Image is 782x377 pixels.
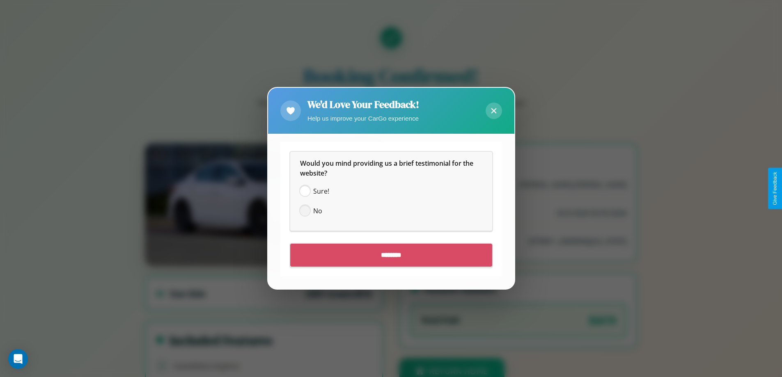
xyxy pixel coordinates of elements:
h2: We'd Love Your Feedback! [307,98,419,111]
p: Help us improve your CarGo experience [307,113,419,124]
span: Would you mind providing us a brief testimonial for the website? [300,159,475,178]
div: Give Feedback [772,172,778,205]
span: Sure! [313,187,329,196]
div: Open Intercom Messenger [8,349,28,369]
span: No [313,206,322,216]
